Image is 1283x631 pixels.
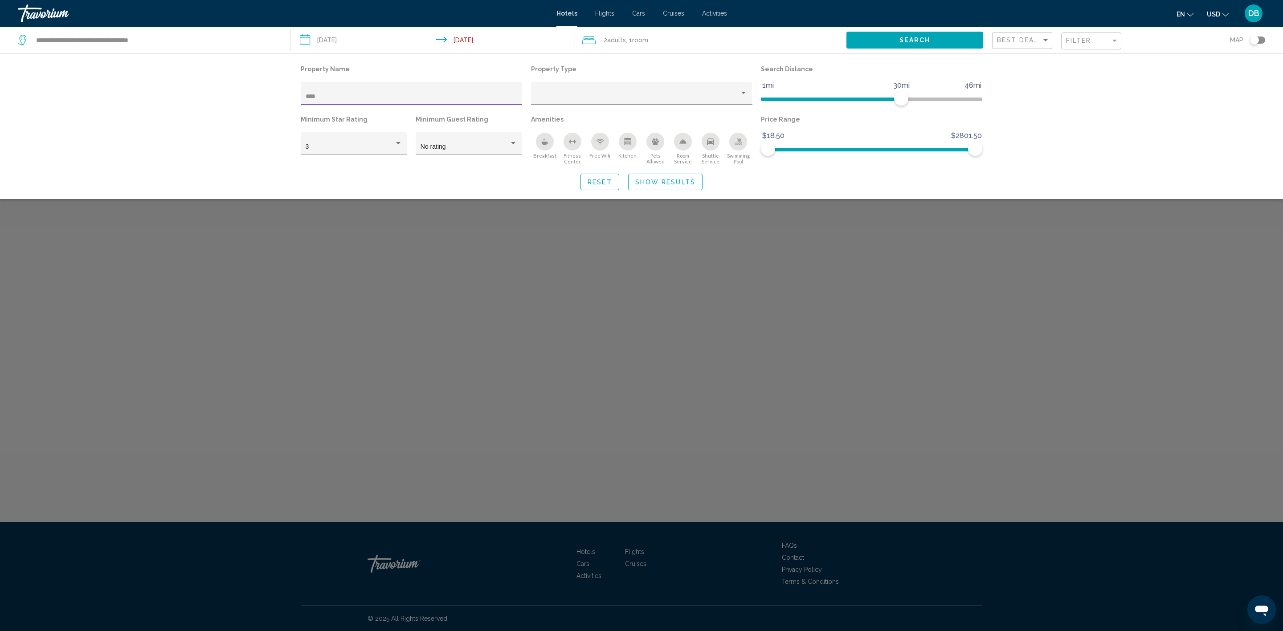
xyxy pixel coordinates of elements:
[614,132,641,165] button: Kitchen
[531,63,752,75] p: Property Type
[1243,36,1265,44] button: Toggle map
[899,37,931,44] span: Search
[1230,34,1243,46] span: Map
[697,132,724,165] button: Shuttle Service
[535,93,748,100] mat-select: Property type
[604,34,626,46] span: 2
[950,129,983,142] span: $2801.50
[531,113,752,126] p: Amenities
[1177,11,1185,18] span: en
[533,153,556,159] span: Breakfast
[416,113,522,126] p: Minimum Guest Rating
[556,10,577,17] a: Hotels
[595,10,614,17] a: Flights
[702,10,727,17] a: Activities
[301,63,522,75] p: Property Name
[1242,4,1265,23] button: User Menu
[1061,32,1121,50] button: Filter
[559,132,586,165] button: Fitness Center
[697,153,724,164] span: Shuttle Service
[963,79,983,92] span: 46mi
[1207,8,1229,20] button: Change currency
[18,4,548,22] a: Travorium
[892,79,911,92] span: 30mi
[641,153,669,164] span: Pets Allowed
[559,153,586,164] span: Fitness Center
[724,153,752,164] span: Swimming Pool
[1066,37,1091,44] span: Filter
[589,153,610,159] span: Free Wifi
[573,27,846,53] button: Travelers: 2 adults, 0 children
[1248,9,1259,18] span: DB
[632,10,645,17] a: Cars
[626,34,648,46] span: , 1
[580,174,619,190] button: Reset
[586,132,614,165] button: Free Wifi
[669,153,697,164] span: Room Service
[724,132,752,165] button: Swimming Pool
[1177,8,1193,20] button: Change language
[1207,11,1220,18] span: USD
[997,37,1050,45] mat-select: Sort by
[291,27,573,53] button: Check-in date: Sep 9, 2025 Check-out date: Sep 11, 2025
[997,37,1044,44] span: Best Deals
[846,32,983,48] button: Search
[301,113,407,126] p: Minimum Star Rating
[607,37,626,44] span: Adults
[1247,595,1276,624] iframe: Button to launch messaging window
[306,143,309,150] span: 3
[761,79,775,92] span: 1mi
[296,63,987,165] div: Hotel Filters
[531,132,559,165] button: Breakfast
[669,132,697,165] button: Room Service
[663,10,684,17] a: Cruises
[761,113,982,126] p: Price Range
[635,179,695,186] span: Show Results
[618,153,637,159] span: Kitchen
[761,129,786,142] span: $18.50
[628,174,703,190] button: Show Results
[641,132,669,165] button: Pets Allowed
[761,63,982,75] p: Search Distance
[421,143,446,150] span: No rating
[632,37,648,44] span: Room
[588,179,612,186] span: Reset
